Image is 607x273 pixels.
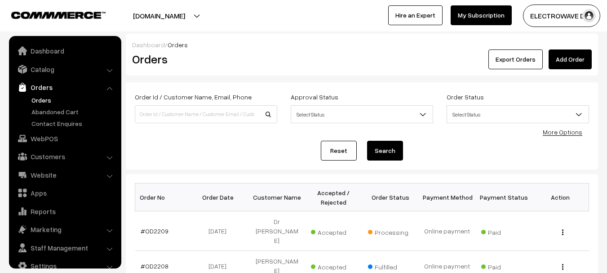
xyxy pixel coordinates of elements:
[11,12,106,18] img: COMMMERCE
[132,41,165,49] a: Dashboard
[11,61,118,77] a: Catalog
[582,9,596,22] img: user
[311,260,356,272] span: Accepted
[11,221,118,237] a: Marketing
[488,49,543,69] button: Export Orders
[141,262,168,270] a: #OD2208
[141,227,168,235] a: #OD2209
[388,5,443,25] a: Hire an Expert
[102,4,217,27] button: [DOMAIN_NAME]
[11,9,90,20] a: COMMMERCE
[367,141,403,161] button: Search
[11,185,118,201] a: Apps
[562,229,563,235] img: Menu
[135,92,252,102] label: Order Id / Customer Name, Email, Phone
[532,183,589,211] th: Action
[168,41,188,49] span: Orders
[29,95,118,105] a: Orders
[11,240,118,256] a: Staff Management
[549,49,592,69] a: Add Order
[523,4,600,27] button: ELECTROWAVE DE…
[368,260,413,272] span: Fulfilled
[192,211,248,251] td: [DATE]
[419,211,475,251] td: Online payment
[362,183,419,211] th: Order Status
[132,40,592,49] div: /
[562,264,563,270] img: Menu
[481,225,526,237] span: Paid
[291,105,433,123] span: Select Status
[419,183,475,211] th: Payment Method
[481,260,526,272] span: Paid
[192,183,248,211] th: Order Date
[248,211,305,251] td: Dr [PERSON_NAME]
[11,79,118,95] a: Orders
[11,148,118,165] a: Customers
[543,128,582,136] a: More Options
[321,141,357,161] a: Reset
[311,225,356,237] span: Accepted
[11,203,118,219] a: Reports
[248,183,305,211] th: Customer Name
[368,225,413,237] span: Processing
[447,105,589,123] span: Select Status
[11,43,118,59] a: Dashboard
[451,5,512,25] a: My Subscription
[291,107,433,122] span: Select Status
[11,130,118,147] a: WebPOS
[291,92,338,102] label: Approval Status
[447,92,484,102] label: Order Status
[11,167,118,183] a: Website
[447,107,589,122] span: Select Status
[475,183,532,211] th: Payment Status
[132,52,276,66] h2: Orders
[29,119,118,128] a: Contact Enquires
[135,105,277,123] input: Order Id / Customer Name / Customer Email / Customer Phone
[305,183,362,211] th: Accepted / Rejected
[29,107,118,116] a: Abandoned Cart
[135,183,192,211] th: Order No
